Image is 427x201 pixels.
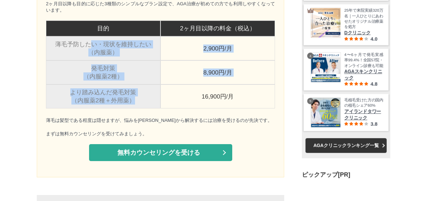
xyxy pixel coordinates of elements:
td: 8,900円/月 [160,60,275,84]
img: アイランドタワークリニック [311,98,340,127]
td: 発毛対策 （内服薬2種） [46,60,160,84]
td: 目的 [46,20,160,36]
p: 薄毛は髪型である程度は隠せますが、悩みを[PERSON_NAME]から解決するには治療を受けるのが先決です。 [46,117,275,124]
a: 無料カウンセリングを受ける [89,144,232,161]
a: AGAクリニックランキング一覧 [305,138,387,153]
td: 薄毛予防したい・現状を維持したい （内服薬） [46,36,160,60]
p: 2ヶ月目以降も目的に応じた3種類のシンプルなプラン設定で、AGA治療が初めての方でも利用しやすくなっています。 [46,1,275,13]
span: 3.8 [370,121,377,127]
td: より踏み込んだ発毛対策 （内服薬2種＋外用薬） [46,84,160,108]
h3: ピックアップ[PR] [302,171,390,179]
td: 2ヶ月目以降の料金（税込） [160,20,275,36]
span: 25年で来院実績320万名｜一人ひとりにあわせたオリジナル治療薬を処方 [344,8,383,30]
td: 16,900円/月 [160,84,275,108]
span: 4.0 [370,36,377,42]
a: AGAスキンクリニック 4〜6ヶ月で発毛実感率99.4%！全国57院・オンライン診療も可能 AGAスキンクリニック 4.8 [311,52,383,87]
span: Dクリニック [344,30,383,36]
a: アイランドタワークリニック 毛植毛受けた方の国内の植毛シェア60% アイランドタワークリニック 3.8 [311,97,383,128]
span: AGAスキンクリニック [344,69,383,81]
span: 4.8 [370,81,377,87]
span: 毛植毛受けた方の国内の植毛シェア60% [344,97,383,108]
span: アイランドタワークリニック [344,108,383,121]
img: AGAスキンクリニック [311,53,340,82]
p: まずは無料カウンセリングを受けてみましょう。 [46,131,275,137]
a: Dクリニック 25年で来院実績320万名｜一人ひとりにあわせたオリジナル治療薬を処方 Dクリニック 4.0 [311,8,383,42]
td: 2,900円/月 [160,36,275,60]
img: Dクリニック [311,8,340,37]
span: 4〜6ヶ月で発毛実感率99.4%！全国57院・オンライン診療も可能 [344,52,383,69]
